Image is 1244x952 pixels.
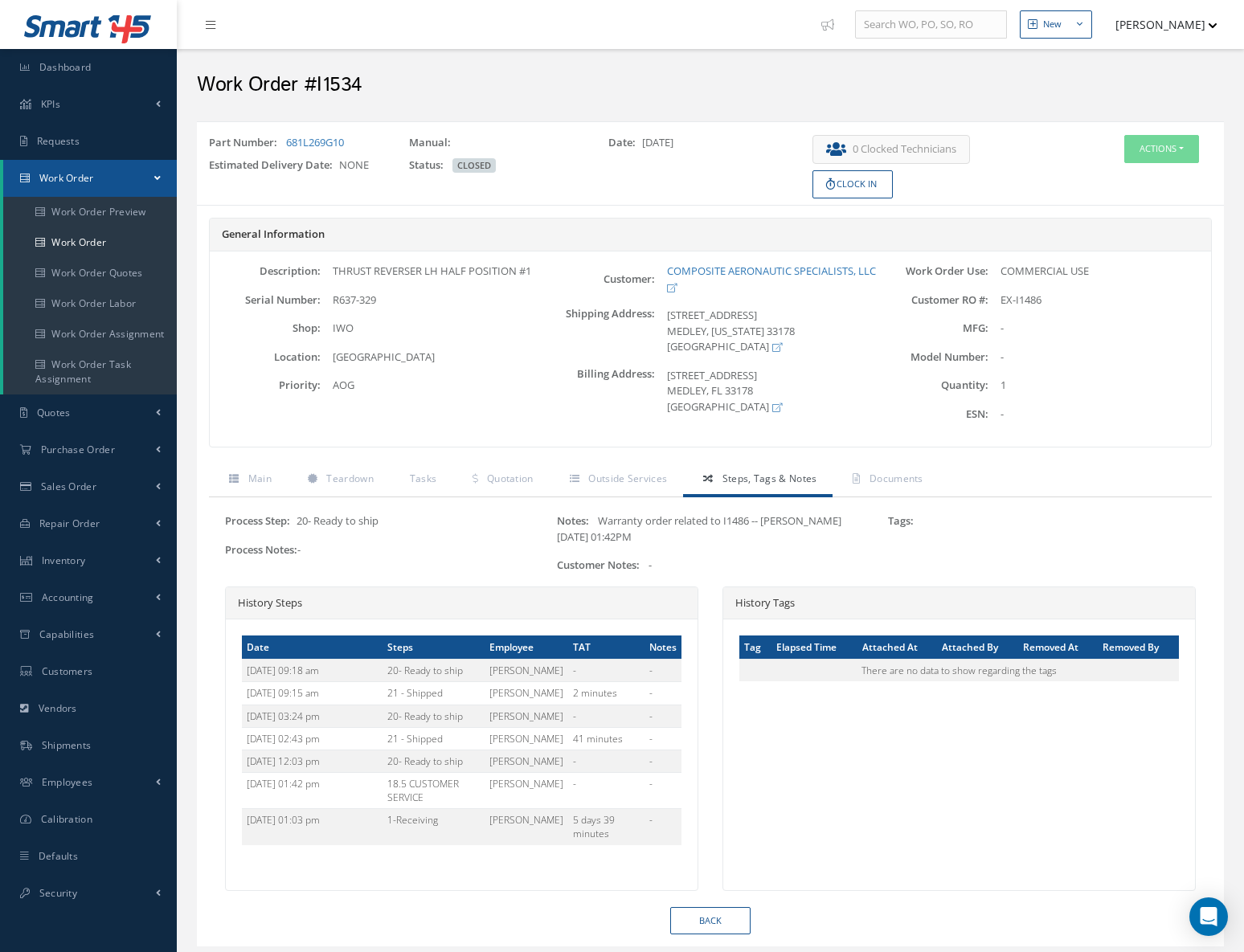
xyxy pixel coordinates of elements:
button: 0 Clocked Technicians [812,135,970,164]
td: - [645,727,681,750]
button: New [1020,10,1092,39]
div: History Tags [723,587,1195,620]
span: Steps, Tags & Notes [722,472,817,485]
th: Elapsed Time [771,635,857,660]
td: 21 - Shipped [383,682,485,705]
label: Part Number: [209,135,284,151]
a: Work Order Quotes [3,258,177,288]
td: [DATE] 09:15 am [242,682,383,705]
td: [DATE] 02:43 pm [242,727,383,750]
th: Employee [485,635,568,660]
span: Inventory [42,554,86,567]
div: New [1043,18,1062,31]
span: R637-329 [333,292,376,307]
div: 1 [988,378,1211,394]
span: Requests [37,134,80,148]
div: Open Intercom Messenger [1189,897,1228,936]
span: Tasks [410,472,437,485]
a: Work Order Preview [3,197,177,227]
td: 20- Ready to ship [383,750,485,772]
td: [PERSON_NAME] [485,809,568,845]
input: Search WO, PO, SO, RO [855,10,1007,39]
th: Steps [383,635,485,660]
td: [DATE] 09:18 am [242,660,383,682]
td: - [645,809,681,845]
span: CLOSED [452,158,496,173]
th: Tag [739,635,771,660]
td: - [645,705,681,727]
td: - [568,772,645,808]
span: Quotation [487,472,534,485]
label: MFG: [878,322,988,334]
th: Date [242,635,383,660]
span: - [649,558,652,572]
div: History Steps [226,587,698,620]
span: Dashboard [39,60,92,74]
td: [PERSON_NAME] [485,705,568,727]
td: 20- Ready to ship [383,660,485,682]
th: Attached By [937,635,1018,660]
td: 2 minutes [568,682,645,705]
td: 5 days 39 minutes [568,809,645,845]
div: NONE [197,157,397,180]
a: Main [209,464,288,497]
label: Shipping Address: [543,308,654,355]
span: Documents [870,472,923,485]
a: Tasks [390,464,453,497]
div: [DATE] [596,135,796,157]
span: Customers [42,664,93,678]
td: 18.5 CUSTOMER SERVICE [383,772,485,808]
span: Repair Order [39,517,100,530]
td: 21 - Shipped [383,727,485,750]
span: Main [248,472,272,485]
a: Work Order Assignment [3,319,177,349]
a: Quotation [452,464,549,497]
label: Customer: [543,273,654,285]
a: Teardown [288,464,390,497]
label: Date: [608,135,642,151]
div: - [988,407,1211,423]
th: Notes [645,635,681,660]
label: Priority: [210,379,321,391]
label: Work Order Use: [878,265,988,277]
span: Calibration [41,812,92,826]
a: Work Order [3,160,177,197]
span: Defaults [39,849,78,863]
td: 1-Receiving [383,809,485,845]
td: There are no data to show regarding the tags [739,660,1179,682]
a: Outside Services [550,464,683,497]
td: [DATE] 03:24 pm [242,705,383,727]
a: Work Order [3,227,177,258]
td: [DATE] 01:03 pm [242,809,383,845]
label: Process Step: [225,515,290,527]
td: 41 minutes [568,727,645,750]
span: Vendors [39,701,77,715]
span: Accounting [42,590,94,604]
span: Work Order [39,171,94,185]
a: Work Order Labor [3,288,177,319]
span: Sales Order [41,480,96,493]
td: [PERSON_NAME] [485,660,568,682]
div: - [988,349,1211,366]
label: Process Notes: [225,544,297,556]
td: - [568,705,645,727]
div: [STREET_ADDRESS] MEDLEY, FL 33178 [GEOGRAPHIC_DATA] [655,368,878,415]
label: Model Number: [878,351,988,363]
a: Steps, Tags & Notes [683,464,833,497]
a: COMPOSITE AERONAUTIC SPECIALISTS, LLC [667,264,876,294]
td: 20- Ready to ship [383,705,485,727]
span: Quotes [37,406,71,419]
label: Tags: [888,515,914,527]
td: - [568,750,645,772]
label: Manual: [409,135,457,151]
label: Location: [210,351,321,363]
div: [GEOGRAPHIC_DATA] [321,349,543,366]
div: IWO [321,321,543,337]
div: [STREET_ADDRESS] MEDLEY, [US_STATE] 33178 [GEOGRAPHIC_DATA] [655,308,878,355]
div: - [225,542,533,558]
label: Billing Address: [543,368,654,415]
th: Attached At [857,635,937,660]
th: TAT [568,635,645,660]
label: ESN: [878,408,988,420]
a: Back [670,907,751,935]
